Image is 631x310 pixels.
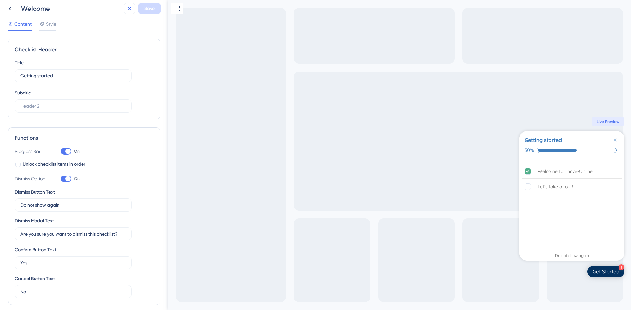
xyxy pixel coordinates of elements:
[354,179,454,194] div: Let's take a tour! is incomplete.
[351,161,456,239] div: Checklist items
[15,89,31,97] div: Subtitle
[443,136,451,144] div: Close Checklist
[21,4,121,13] div: Welcome
[15,175,48,183] div: Dismiss Option
[15,246,56,254] div: Confirm Button Text
[369,183,405,191] div: Let's take a tour!
[356,147,366,153] div: 50%
[450,264,456,270] div: 1
[419,266,456,277] div: Open Get Started checklist, remaining modules: 1
[351,131,456,261] div: Checklist Container
[424,268,451,275] div: Get Started
[15,59,24,67] div: Title
[23,160,85,168] span: Unlock checklist items in order
[20,72,126,79] input: Header 1
[15,217,54,225] div: Dismiss Modal Text
[387,253,421,258] div: Do not show again
[20,288,126,295] input: Type the value
[138,3,161,14] button: Save
[15,147,48,155] div: Progress Bar
[46,20,56,28] span: Style
[20,259,126,266] input: Type the value
[15,46,153,53] div: Checklist Header
[356,147,451,153] div: Checklist progress: 50%
[144,5,155,12] span: Save
[15,134,153,142] div: Functions
[356,136,394,144] div: Getting started
[369,167,424,175] div: Welcome to Thrive-Online
[15,275,55,282] div: Cancel Button Text
[15,188,55,196] div: Dismiss Button Text
[20,102,126,110] input: Header 2
[354,164,454,179] div: Welcome to Thrive-Online is complete.
[20,201,126,209] input: Type the value
[20,230,126,238] input: Type the value
[429,119,451,124] span: Live Preview
[14,20,32,28] span: Content
[74,149,80,154] span: On
[74,176,80,181] span: On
